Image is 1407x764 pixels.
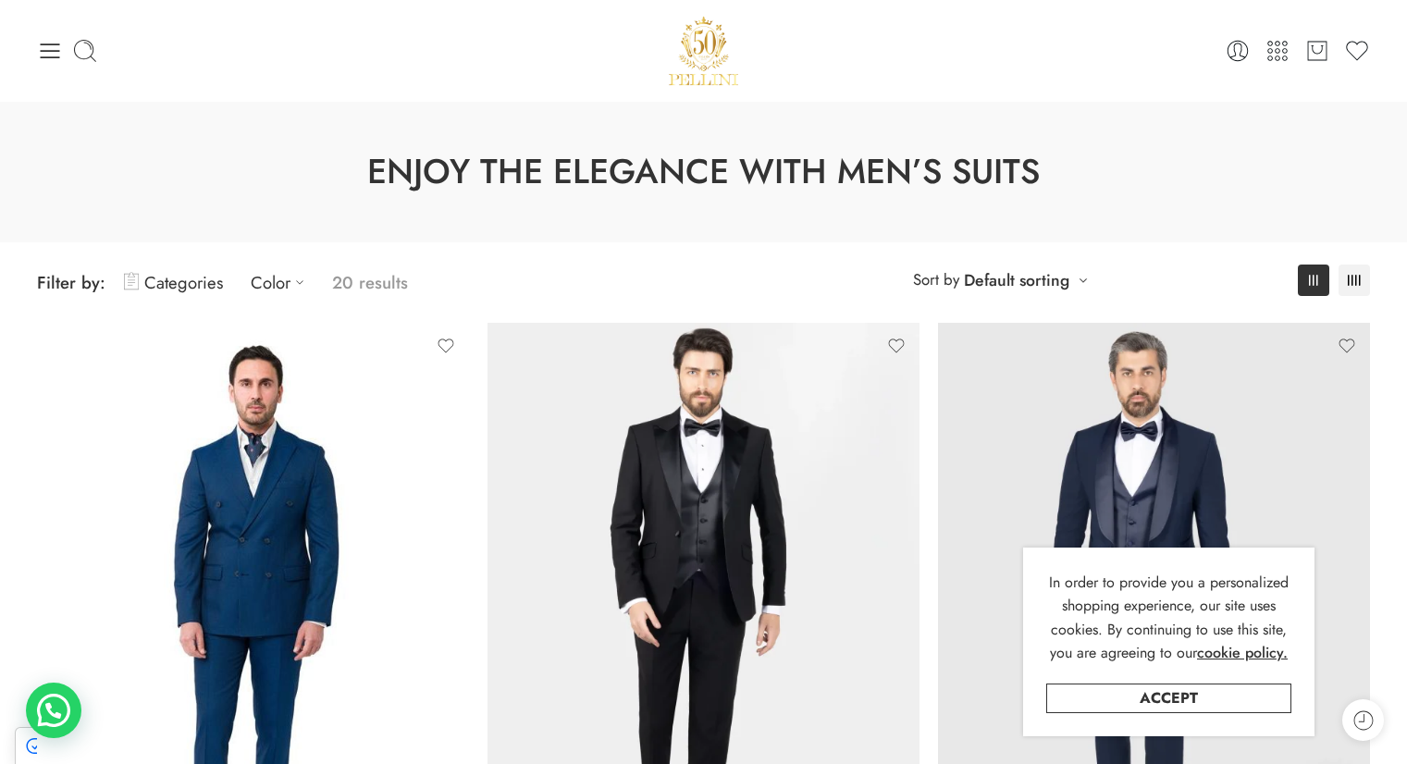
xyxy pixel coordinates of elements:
a: Color [251,261,314,304]
a: Cart [1304,38,1330,64]
a: Categories [124,261,223,304]
a: Login / Register [1225,38,1251,64]
p: 20 results [332,261,408,304]
span: Filter by: [37,270,105,295]
img: Pellini [666,14,740,88]
a: Pellini - [666,14,740,88]
a: cookie policy. [1197,641,1288,665]
a: Accept [1046,684,1291,713]
span: In order to provide you a personalized shopping experience, our site uses cookies. By continuing ... [1049,572,1289,664]
span: Sort by [913,265,959,295]
a: Default sorting [964,267,1069,293]
h1: Enjoy the Elegance with Men’s Suits [46,148,1361,196]
a: Wishlist [1344,38,1370,64]
img: California Consumer Privacy Act (CCPA) Opt-Out Icon [26,738,59,754]
a: Your Privacy Choices [16,728,228,764]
